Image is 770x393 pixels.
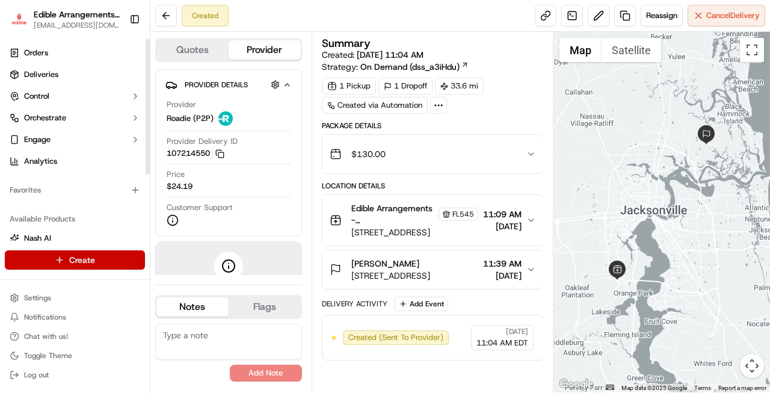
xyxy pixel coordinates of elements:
span: Toggle Theme [24,351,72,361]
span: [DATE] [483,270,522,282]
button: 107214550 [167,148,224,159]
span: $24.19 [167,181,192,192]
button: Notes [156,297,229,317]
button: [PERSON_NAME][STREET_ADDRESS]11:39 AM[DATE] [322,250,543,289]
a: Analytics [5,152,145,171]
span: Price [167,169,185,180]
span: Deliveries [24,69,58,80]
span: Analytics [24,156,57,167]
span: Created (Sent To Provider) [348,332,443,343]
span: Customer Support [167,202,233,213]
span: [DATE] 11:04 AM [357,49,423,60]
span: Provider Details [185,80,248,90]
a: Nash AI [10,233,140,244]
button: Log out [5,367,145,383]
span: $130.00 [351,148,386,160]
button: Control [5,87,145,106]
h3: Summary [322,38,371,49]
div: 33.6 mi [435,78,484,94]
button: Chat with us! [5,328,145,345]
button: Start new chat [205,119,219,133]
span: Chat with us! [24,332,68,341]
span: • [131,219,135,229]
div: Favorites [5,181,145,200]
button: See all [186,154,219,169]
span: • [131,187,135,196]
a: Terms (opens in new tab) [694,385,711,391]
a: Deliveries [5,65,145,84]
span: Edible Arrangements - [GEOGRAPHIC_DATA], [GEOGRAPHIC_DATA] [351,202,436,226]
span: Orchestrate [24,113,66,123]
div: Strategy: [322,61,469,73]
span: Wisdom [PERSON_NAME] [37,187,128,196]
button: Map camera controls [740,354,764,378]
a: 📗Knowledge Base [7,264,97,286]
button: Edible Arrangements - [GEOGRAPHIC_DATA], [GEOGRAPHIC_DATA] [34,8,120,20]
div: Past conversations [12,156,81,166]
span: Engage [24,134,51,145]
img: Nash [12,12,36,36]
button: Provider [229,40,301,60]
button: Keyboard shortcuts [606,385,614,390]
span: [DATE] [483,220,522,232]
a: On Demand (dss_a3iHdu) [360,61,469,73]
span: [PERSON_NAME] [351,258,419,270]
div: Start new chat [54,115,197,127]
img: 8571987876998_91fb9ceb93ad5c398215_72.jpg [25,115,47,137]
img: Wisdom Oko [12,208,31,231]
div: Location Details [322,181,544,191]
button: Show satellite imagery [602,38,661,62]
span: Provider [167,99,196,110]
img: Edible Arrangements - Jacksonville, FL [10,11,29,28]
span: FL545 [452,209,474,219]
a: Report a map error [718,385,766,391]
span: Roadie (P2P) [167,113,214,124]
button: Flags [229,297,301,317]
span: Knowledge Base [24,269,92,281]
span: [STREET_ADDRESS] [351,226,478,238]
div: Delivery Activity [322,299,387,309]
button: Edible Arrangements - Jacksonville, FLEdible Arrangements - [GEOGRAPHIC_DATA], [GEOGRAPHIC_DATA][... [5,5,125,34]
div: Created via Automation [322,97,428,114]
button: Orchestrate [5,108,145,128]
img: 1736555255976-a54dd68f-1ca7-489b-9aae-adbdc363a1c4 [24,220,34,229]
span: Map data ©2025 Google [621,385,687,391]
span: [DATE] [137,187,162,196]
div: Available Products [5,209,145,229]
span: Settings [24,293,51,303]
span: 11:39 AM [483,258,522,270]
a: 💻API Documentation [97,264,198,286]
span: On Demand (dss_a3iHdu) [360,61,460,73]
button: CancelDelivery [688,5,765,26]
button: Add Event [395,297,448,311]
a: Powered byPylon [85,298,146,308]
button: Reassign [641,5,683,26]
a: Orders [5,43,145,63]
span: Nash AI [24,233,51,244]
span: 11:04 AM EDT [476,338,528,348]
button: Notifications [5,309,145,326]
button: Create [5,250,145,270]
a: Open this area in Google Maps (opens a new window) [556,377,596,392]
img: 1736555255976-a54dd68f-1ca7-489b-9aae-adbdc363a1c4 [12,115,34,137]
span: [DATE] [506,327,528,336]
span: Create [69,254,95,266]
button: Toggle fullscreen view [740,38,764,62]
img: roadie-logo-v2.jpg [218,111,233,126]
div: We're available if you need us! [54,127,165,137]
button: Quotes [156,40,229,60]
input: Got a question? Start typing here... [31,78,217,90]
img: Wisdom Oko [12,175,31,199]
span: [STREET_ADDRESS] [351,270,430,282]
span: Cancel Delivery [706,10,760,21]
button: Show street map [559,38,602,62]
img: 1736555255976-a54dd68f-1ca7-489b-9aae-adbdc363a1c4 [24,187,34,197]
span: 11:09 AM [483,208,522,220]
div: Package Details [322,121,544,131]
button: [EMAIL_ADDRESS][DOMAIN_NAME] [34,20,120,30]
div: 1 Pickup [322,78,376,94]
button: Edible Arrangements - [GEOGRAPHIC_DATA], [GEOGRAPHIC_DATA]FL545[STREET_ADDRESS]11:09 AM[DATE] [322,195,543,246]
span: [DATE] [137,219,162,229]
